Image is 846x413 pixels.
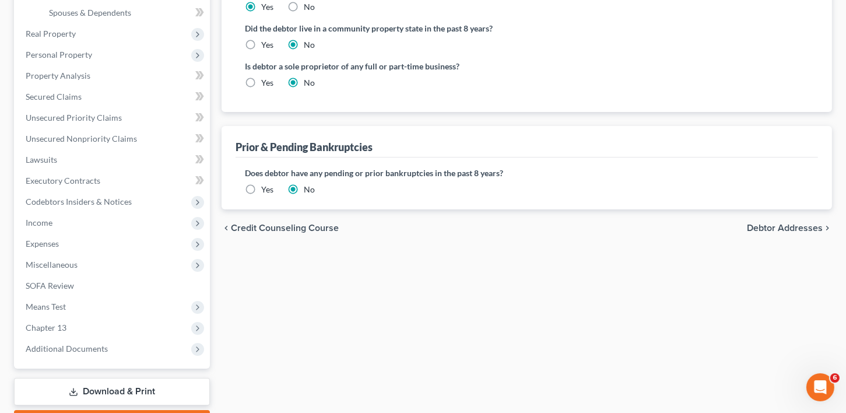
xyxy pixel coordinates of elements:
span: Spouses & Dependents [49,8,131,17]
span: SOFA Review [26,281,74,290]
a: Executory Contracts [16,170,210,191]
span: Executory Contracts [26,176,100,185]
a: Unsecured Priority Claims [16,107,210,128]
button: Debtor Addresses chevron_right [747,223,832,233]
a: Download & Print [14,378,210,405]
label: Yes [261,1,273,13]
span: Unsecured Nonpriority Claims [26,134,137,143]
span: Lawsuits [26,155,57,164]
a: Secured Claims [16,86,210,107]
span: Miscellaneous [26,260,78,269]
label: Yes [261,77,273,89]
span: Codebtors Insiders & Notices [26,197,132,206]
label: Did the debtor live in a community property state in the past 8 years? [245,22,809,34]
label: No [304,39,315,51]
label: Yes [261,39,273,51]
a: Unsecured Nonpriority Claims [16,128,210,149]
span: Means Test [26,302,66,311]
a: Property Analysis [16,65,210,86]
a: SOFA Review [16,275,210,296]
span: Income [26,218,52,228]
label: No [304,184,315,195]
label: Yes [261,184,273,195]
span: Real Property [26,29,76,38]
i: chevron_right [823,223,832,233]
a: Spouses & Dependents [40,2,210,23]
label: Is debtor a sole proprietor of any full or part-time business? [245,60,521,72]
button: chevron_left Credit Counseling Course [222,223,339,233]
div: Prior & Pending Bankruptcies [236,140,373,154]
span: Expenses [26,239,59,249]
span: Debtor Addresses [747,223,823,233]
span: Secured Claims [26,92,82,101]
iframe: Intercom live chat [806,373,834,401]
span: 6 [830,373,840,383]
span: Property Analysis [26,71,90,80]
label: Does debtor have any pending or prior bankruptcies in the past 8 years? [245,167,809,179]
span: Chapter 13 [26,323,66,332]
span: Personal Property [26,50,92,60]
a: Lawsuits [16,149,210,170]
label: No [304,77,315,89]
i: chevron_left [222,223,231,233]
span: Additional Documents [26,344,108,353]
span: Credit Counseling Course [231,223,339,233]
label: No [304,1,315,13]
span: Unsecured Priority Claims [26,113,122,123]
